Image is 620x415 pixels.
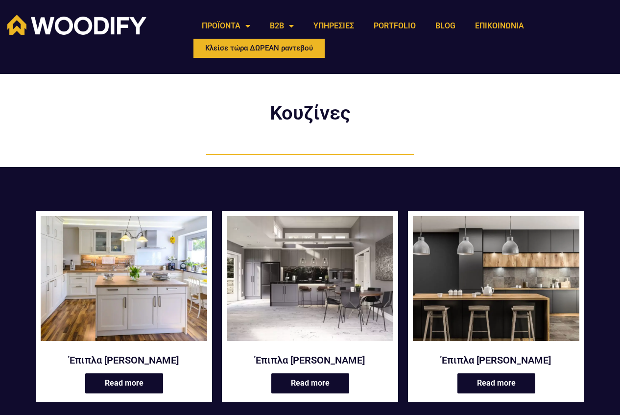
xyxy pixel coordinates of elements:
[192,103,428,123] h2: Κουζίνες
[426,15,465,37] a: BLOG
[413,354,579,366] a: Έπιπλα [PERSON_NAME]
[413,216,579,347] a: Anakena κουζίνα
[304,15,364,37] a: ΥΠΗΡΕΣΙΕΣ
[192,37,326,59] a: Κλείσε τώρα ΔΩΡΕΑΝ ραντεβού
[205,45,313,52] span: Κλείσε τώρα ΔΩΡΕΑΝ ραντεβού
[85,373,163,393] a: Read more about “Έπιπλα κουζίνας Agonda”
[465,15,534,37] a: ΕΠΙΚΟΙΝΩΝΙΑ
[41,216,207,347] a: Έπιπλα κουζίνας Agonda
[260,15,304,37] a: B2B
[7,15,146,35] img: Woodify
[192,15,534,37] nav: Menu
[41,354,207,366] a: Έπιπλα [PERSON_NAME]
[227,354,393,366] a: Έπιπλα [PERSON_NAME]
[192,15,260,37] a: ΠΡΟΪΟΝΤΑ
[271,373,349,393] a: Read more about “Έπιπλα κουζίνας Alboran”
[364,15,426,37] a: PORTFOLIO
[457,373,535,393] a: Read more about “Έπιπλα κουζίνας Anakena”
